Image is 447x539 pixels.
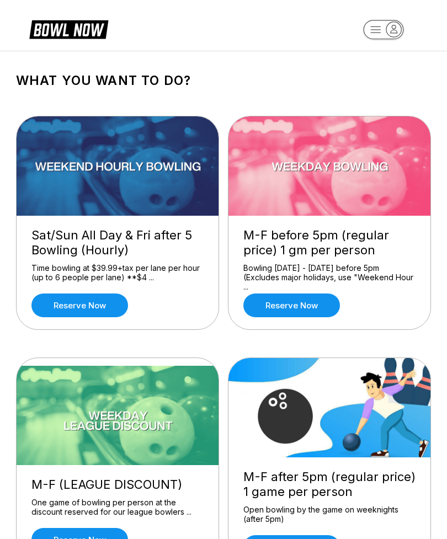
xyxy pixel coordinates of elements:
[243,293,340,317] a: Reserve now
[243,263,416,282] div: Bowling [DATE] - [DATE] before 5pm (Excludes major holidays, use "Weekend Hour ...
[17,116,220,216] img: Sat/Sun All Day & Fri after 5 Bowling (Hourly)
[228,116,432,216] img: M-F before 5pm (regular price) 1 gm per person
[31,263,204,282] div: Time bowling at $39.99+tax per lane per hour (up to 6 people per lane) **$4 ...
[31,228,204,258] div: Sat/Sun All Day & Fri after 5 Bowling (Hourly)
[243,469,416,499] div: M-F after 5pm (regular price) 1 game per person
[243,228,416,258] div: M-F before 5pm (regular price) 1 gm per person
[16,73,431,88] h1: What you want to do?
[31,293,128,317] a: Reserve now
[243,505,416,524] div: Open bowling by the game on weeknights (after 5pm)
[31,498,204,517] div: One game of bowling per person at the discount reserved for our league bowlers ...
[31,477,204,492] div: M-F (LEAGUE DISCOUNT)
[17,366,220,465] img: M-F (LEAGUE DISCOUNT)
[228,358,432,457] img: M-F after 5pm (regular price) 1 game per person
